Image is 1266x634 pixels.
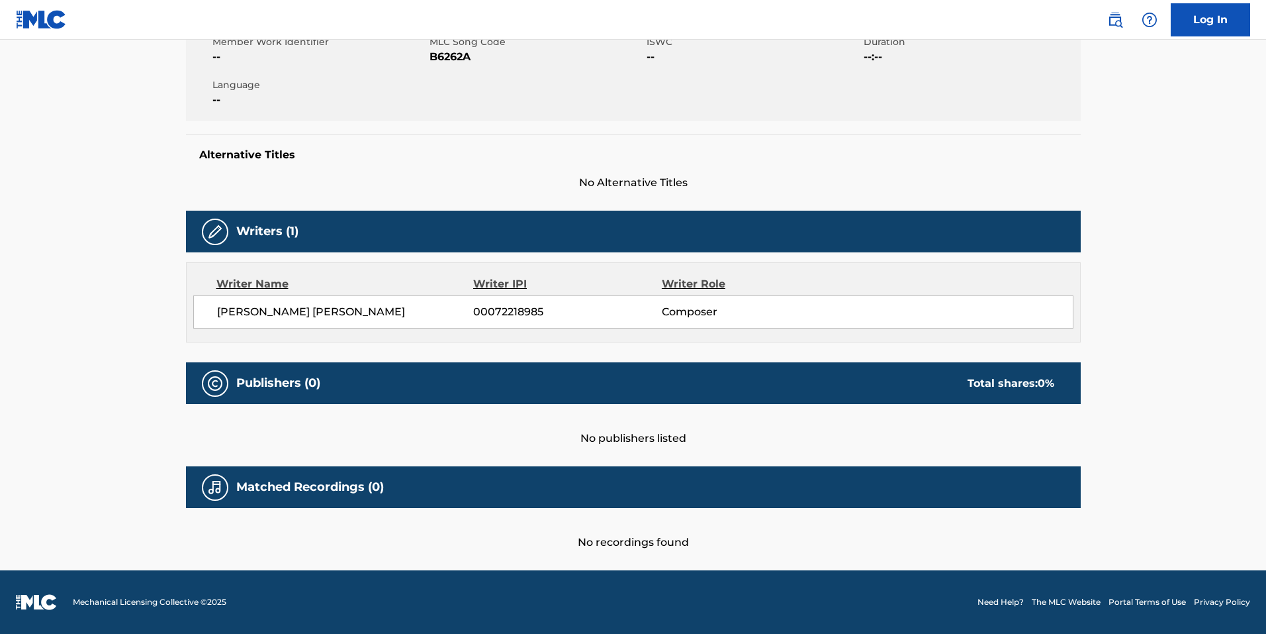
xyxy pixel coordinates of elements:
img: Matched Recordings [207,480,223,496]
a: Need Help? [977,596,1024,608]
span: -- [212,92,426,108]
span: Duration [864,35,1077,49]
img: MLC Logo [16,10,67,29]
img: logo [16,594,57,610]
div: No recordings found [186,508,1081,551]
div: Writer Name [216,276,474,292]
span: 0 % [1038,377,1054,390]
h5: Writers (1) [236,224,298,239]
span: Language [212,78,426,92]
span: -- [647,49,860,65]
img: search [1107,12,1123,28]
h5: Publishers (0) [236,376,320,391]
a: Portal Terms of Use [1108,596,1186,608]
span: Member Work Identifier [212,35,426,49]
div: No publishers listed [186,404,1081,447]
span: 00072218985 [473,304,661,320]
img: Publishers [207,376,223,392]
span: Composer [662,304,833,320]
a: The MLC Website [1032,596,1101,608]
img: Writers [207,224,223,240]
h5: Matched Recordings (0) [236,480,384,495]
img: help [1142,12,1157,28]
span: [PERSON_NAME] [PERSON_NAME] [217,304,474,320]
div: Writer Role [662,276,833,292]
span: B6262A [430,49,643,65]
span: No Alternative Titles [186,175,1081,191]
span: MLC Song Code [430,35,643,49]
div: Total shares: [968,376,1054,392]
span: -- [212,49,426,65]
a: Log In [1171,3,1250,36]
div: Writer IPI [473,276,662,292]
a: Public Search [1102,7,1128,33]
h5: Alternative Titles [199,148,1067,162]
span: --:-- [864,49,1077,65]
a: Privacy Policy [1194,596,1250,608]
span: ISWC [647,35,860,49]
div: Help [1136,7,1163,33]
span: Mechanical Licensing Collective © 2025 [73,596,226,608]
